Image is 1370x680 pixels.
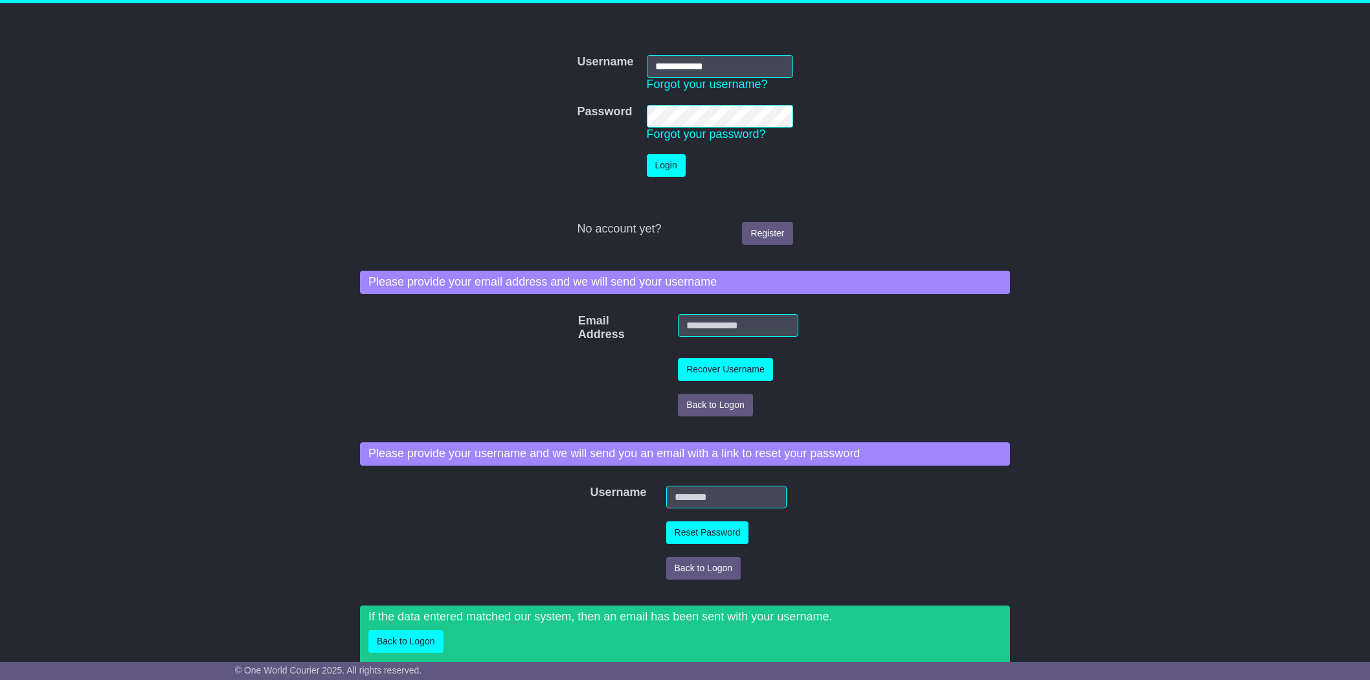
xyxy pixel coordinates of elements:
label: Email Address [572,314,595,342]
label: Username [577,55,633,69]
span: © One World Courier 2025. All rights reserved. [235,665,422,675]
button: Back to Logon [678,394,753,416]
a: Forgot your password? [647,128,766,141]
p: If the data entered matched our system, then an email has been sent with your username. [368,610,1002,624]
button: Back to Logon [368,630,444,653]
label: Password [577,105,632,119]
div: Please provide your username and we will send you an email with a link to reset your password [360,442,1010,466]
label: Username [583,486,601,500]
div: No account yet? [577,222,792,236]
button: Back to Logon [666,557,741,580]
button: Reset Password [666,521,749,544]
a: Forgot your username? [647,78,768,91]
a: Register [742,222,792,245]
button: Login [647,154,686,177]
div: Please provide your email address and we will send your username [360,271,1010,294]
button: Recover Username [678,358,773,381]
